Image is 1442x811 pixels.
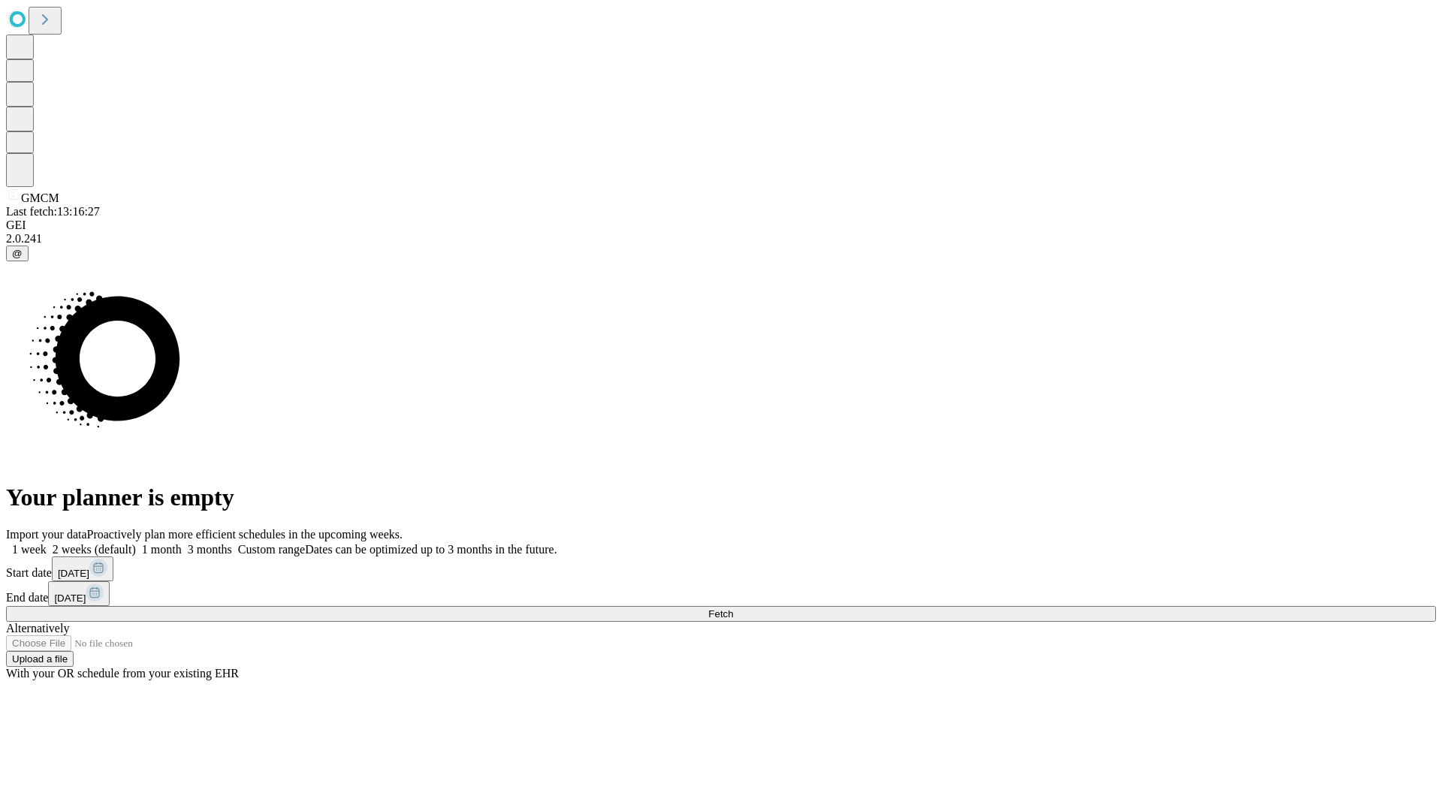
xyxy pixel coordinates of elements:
[87,528,403,541] span: Proactively plan more efficient schedules in the upcoming weeks.
[54,592,86,604] span: [DATE]
[238,543,305,556] span: Custom range
[12,248,23,259] span: @
[21,191,59,204] span: GMCM
[6,528,87,541] span: Import your data
[6,606,1436,622] button: Fetch
[6,667,239,680] span: With your OR schedule from your existing EHR
[52,556,113,581] button: [DATE]
[58,568,89,579] span: [DATE]
[6,622,69,635] span: Alternatively
[6,484,1436,511] h1: Your planner is empty
[6,232,1436,246] div: 2.0.241
[708,608,733,620] span: Fetch
[6,651,74,667] button: Upload a file
[305,543,557,556] span: Dates can be optimized up to 3 months in the future.
[6,219,1436,232] div: GEI
[12,543,47,556] span: 1 week
[188,543,232,556] span: 3 months
[6,556,1436,581] div: Start date
[6,205,100,218] span: Last fetch: 13:16:27
[6,246,29,261] button: @
[6,581,1436,606] div: End date
[142,543,182,556] span: 1 month
[48,581,110,606] button: [DATE]
[53,543,136,556] span: 2 weeks (default)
